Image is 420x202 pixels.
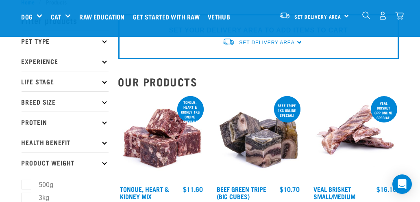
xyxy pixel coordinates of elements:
div: Open Intercom Messenger [392,174,412,194]
span: Set Delivery Area [239,40,294,45]
a: Dog [22,12,33,21]
span: Set Delivery Area [294,15,342,18]
div: $11.60 [183,185,203,193]
div: Veal Brisket 8pp online special! [371,97,397,124]
img: 1207 Veal Brisket 4pp 01 [312,95,399,181]
a: Vethub [206,0,236,33]
p: Protein [22,112,109,132]
img: van-moving.png [222,38,235,46]
img: van-moving.png [279,12,290,19]
img: 1044 Green Tripe Beef [215,95,302,181]
a: Raw Education [77,0,131,33]
img: user.png [379,11,387,20]
p: Breed Size [22,91,109,112]
p: Product Weight [22,152,109,172]
a: Get started with Raw [131,0,206,33]
img: home-icon-1@2x.png [362,11,370,19]
p: Experience [22,51,109,71]
h2: Our Products [118,75,399,88]
a: Cat [51,12,61,21]
div: $10.70 [280,185,300,193]
img: home-icon@2x.png [395,11,404,20]
img: 1167 Tongue Heart Kidney Mix 01 [118,95,205,181]
div: Beef tripe 1kg online special! [274,99,300,121]
a: Beef Green Tripe (Big Cubes) [217,187,267,198]
div: Tongue, Heart & Kidney 1kg online special! [177,96,204,128]
label: 500g [26,180,57,190]
p: Life Stage [22,71,109,91]
a: Veal Brisket Small/Medium [314,187,356,198]
p: Health Benefit [22,132,109,152]
div: $16.10 [377,185,397,193]
a: Tongue, Heart & Kidney Mix [120,187,170,198]
p: Pet Type [22,30,109,51]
